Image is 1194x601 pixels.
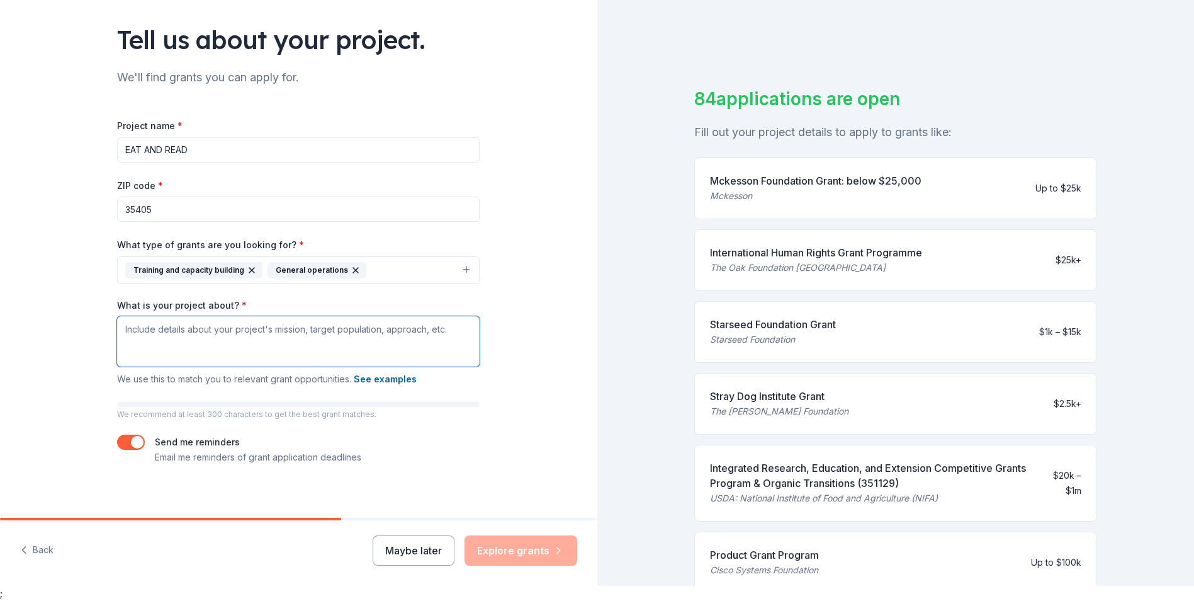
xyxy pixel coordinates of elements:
button: See examples [354,372,417,387]
input: After school program [117,137,480,163]
input: 12345 (U.S. only) [117,197,480,222]
div: Training and capacity building [125,262,262,278]
div: 84 applications are open [694,86,1097,112]
div: Product Grant Program [710,547,819,563]
span: We use this to match you to relevant grant opportunities. [117,374,417,384]
label: Project name [117,120,183,132]
div: Starseed Foundation [710,332,836,347]
button: Training and capacity buildingGeneral operations [117,256,480,284]
div: Tell us about your project. [117,22,480,57]
p: We recommend at least 300 characters to get the best grant matches. [117,409,480,420]
div: We'll find grants you can apply for. [117,67,480,88]
p: Email me reminders of grant application deadlines [155,450,361,465]
div: Mckesson Foundation Grant: below $25,000 [710,173,921,188]
div: Cisco Systems Foundation [710,563,819,578]
div: The Oak Foundation [GEOGRAPHIC_DATA] [710,260,922,275]
button: Maybe later [373,535,454,566]
div: Starseed Foundation Grant [710,317,836,332]
div: Up to $100k [1031,555,1081,570]
label: What type of grants are you looking for? [117,239,304,251]
div: Up to $25k [1035,181,1081,196]
div: International Human Rights Grant Programme [710,245,922,260]
button: Back [20,537,54,564]
div: The [PERSON_NAME] Foundation [710,404,848,419]
div: General operations [268,262,366,278]
label: ZIP code [117,180,163,192]
label: What is your project about? [117,299,247,312]
label: Send me reminders [155,437,240,447]
div: $2.5k+ [1054,396,1081,411]
div: $20k – $1m [1050,468,1081,498]
div: Stray Dog Institute Grant [710,389,848,404]
div: USDA: National Institute of Food and Agriculture (NIFA) [710,491,1041,506]
div: Fill out your project details to apply to grants like: [694,122,1097,142]
div: Mckesson [710,188,921,203]
div: Integrated Research, Education, and Extension Competitive Grants Program & Organic Transitions (3... [710,461,1041,491]
div: $1k – $15k [1039,324,1081,340]
div: $25k+ [1056,253,1081,268]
